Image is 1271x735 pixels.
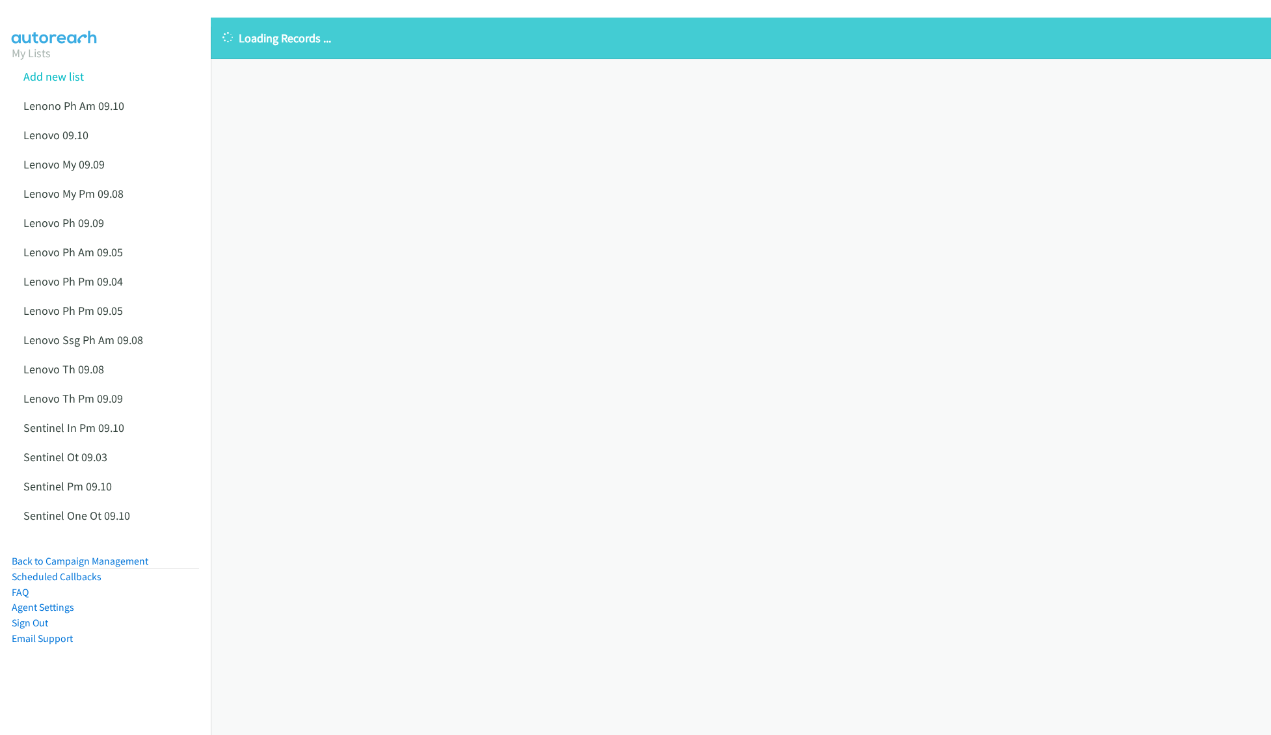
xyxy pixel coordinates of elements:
[23,69,84,84] a: Add new list
[12,555,148,567] a: Back to Campaign Management
[23,479,112,494] a: Sentinel Pm 09.10
[23,420,124,435] a: Sentinel In Pm 09.10
[23,215,104,230] a: Lenovo Ph 09.09
[12,46,51,60] a: My Lists
[12,586,29,598] a: FAQ
[12,601,74,613] a: Agent Settings
[23,332,143,347] a: Lenovo Ssg Ph Am 09.08
[23,303,123,318] a: Lenovo Ph Pm 09.05
[23,449,107,464] a: Sentinel Ot 09.03
[222,29,1259,47] p: Loading Records ...
[23,391,123,406] a: Lenovo Th Pm 09.09
[23,157,105,172] a: Lenovo My 09.09
[12,570,101,583] a: Scheduled Callbacks
[23,362,104,377] a: Lenovo Th 09.08
[12,632,73,645] a: Email Support
[23,186,124,201] a: Lenovo My Pm 09.08
[23,274,123,289] a: Lenovo Ph Pm 09.04
[23,98,124,113] a: Lenono Ph Am 09.10
[23,127,88,142] a: Lenovo 09.10
[12,617,48,629] a: Sign Out
[23,245,123,260] a: Lenovo Ph Am 09.05
[23,508,130,523] a: Sentinel One Ot 09.10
